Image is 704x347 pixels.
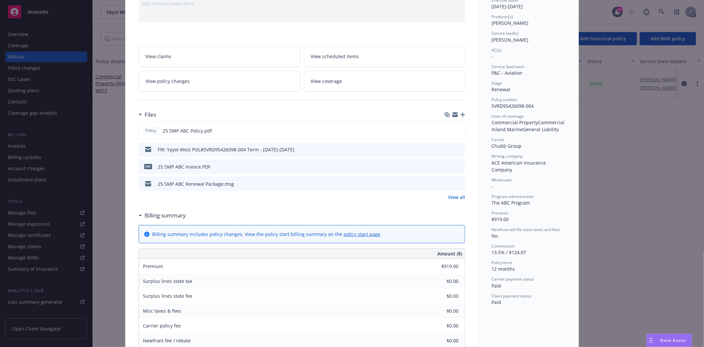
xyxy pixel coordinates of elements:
[456,180,462,187] button: preview file
[143,337,191,344] span: Newfront fee / rebate
[152,231,382,238] div: Billing summary includes policy changes. View the policy start billing summary on the .
[145,110,156,119] h3: Files
[446,163,451,170] button: download file
[139,211,186,220] div: Billing summary
[491,216,509,222] span: $919.00
[419,321,462,331] input: 0.00
[491,119,566,133] span: Commercial Inland Marine
[139,71,300,92] a: View policy changes
[491,137,505,142] span: Carrier
[491,70,522,76] span: P&C - Aviation
[419,306,462,316] input: 0.00
[491,283,501,289] span: Paid
[491,183,493,189] span: -
[491,299,501,305] span: Paid
[446,146,451,153] button: download file
[146,53,171,60] span: View claims
[143,308,181,314] span: Misc taxes & fees
[311,78,342,85] span: View coverage
[660,337,687,343] span: Nova Assist
[158,146,294,153] div: FW: Yayoi West POL#SVRD95426098-004 Term - [DATE]-[DATE]
[647,334,655,347] div: Drag to move
[491,47,501,53] span: AC(s)
[491,177,512,183] span: Wholesaler
[491,194,534,199] span: Program administrator
[491,276,534,282] span: Carrier payment status
[491,14,513,19] span: Producer(s)
[446,180,451,187] button: download file
[144,128,157,134] span: Policy
[158,180,234,187] div: 25 SMP ABC Renewal Package.msg
[139,46,300,67] a: View claims
[491,53,493,59] span: -
[456,146,462,153] button: preview file
[456,127,462,134] button: preview file
[344,231,380,237] a: policy start page
[145,211,186,220] h3: Billing summary
[491,119,538,126] span: Commercial Property
[491,80,502,86] span: Stage
[304,71,465,92] a: View coverage
[491,243,514,249] span: Commission
[158,163,211,170] div: 25 SMP ABC Invoice.PDF
[491,227,560,232] span: Newfront will file state taxes and fees
[491,200,530,206] span: The ABC Program
[419,336,462,346] input: 0.00
[491,37,528,43] span: [PERSON_NAME]
[419,291,462,301] input: 0.00
[491,103,534,109] span: SVRD95426098-004
[491,249,526,255] span: 13.5% / $124.07
[304,46,465,67] a: View scheduled items
[419,276,462,286] input: 0.00
[491,143,521,149] span: Chubb Group
[143,263,163,269] span: Premium
[419,261,462,271] input: 0.00
[491,64,524,69] span: Service lead team
[523,126,559,133] span: General Liability
[491,293,531,299] span: Client payment status
[456,163,462,170] button: preview file
[491,153,522,159] span: Writing company
[491,210,508,216] span: Premium
[437,250,462,257] span: Amount ($)
[143,278,192,284] span: Surplus lines state tax
[491,160,547,173] span: ACE American Insurance Company
[491,113,524,119] span: Lines of coverage
[139,110,156,119] div: Files
[143,323,181,329] span: Carrier policy fee
[446,127,451,134] button: download file
[491,30,519,36] span: Service lead(s)
[448,194,465,201] a: View all
[647,334,692,347] button: Nova Assist
[491,233,498,239] span: No
[491,260,512,265] span: Policy term
[491,86,510,93] span: Renewal
[144,164,152,169] span: PDF
[491,97,518,102] span: Policy number
[491,266,515,272] span: 12 months
[163,127,212,134] span: 25 SMP ABC Policy.pdf
[146,78,190,85] span: View policy changes
[311,53,359,60] span: View scheduled items
[143,293,192,299] span: Surplus lines state fee
[491,20,528,26] span: [PERSON_NAME]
